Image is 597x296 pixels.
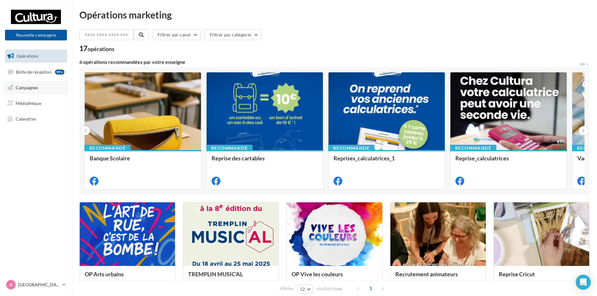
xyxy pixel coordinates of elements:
[9,282,13,288] span: A
[576,275,591,290] div: Open Intercom Messenger
[455,155,509,162] span: Reprise_calculatrices
[4,81,68,94] a: Campagnes
[450,145,496,152] div: Recommandé
[395,271,458,278] span: Recrutement animateurs
[297,285,313,293] button: 12
[4,49,68,63] a: Opérations
[85,271,124,278] span: OP Arts urbains
[292,271,343,278] span: OP Vive les couleurs
[204,29,261,40] button: Filtrer par catégorie
[5,30,67,40] button: Nouvelle campagne
[5,279,67,291] a: A [GEOGRAPHIC_DATA]
[499,271,535,278] span: Reprise Cricut
[16,69,52,74] span: Boîte de réception
[212,155,265,162] span: Reprise des cartables
[55,70,64,75] div: 99+
[280,286,294,292] span: Afficher
[16,53,38,59] span: Opérations
[4,65,68,79] a: Boîte de réception99+
[16,116,37,121] span: Calendrier
[366,283,376,293] span: 1
[300,287,305,292] span: 12
[328,145,374,152] div: Recommandé
[88,46,114,52] div: opérations
[79,10,589,19] div: Opérations marketing
[79,45,114,52] div: 17
[152,29,201,40] button: Filtrer par canal
[317,286,343,292] span: résultats/page
[4,97,68,110] a: Médiathèque
[4,112,68,126] a: Calendrier
[16,101,41,106] span: Médiathèque
[206,145,253,152] div: Recommandé
[90,155,130,162] span: Banque Scolaire
[79,60,579,65] div: 6 opérations recommandées par votre enseigne
[16,85,38,90] span: Campagnes
[18,282,60,288] p: [GEOGRAPHIC_DATA]
[188,271,243,278] span: TREMPLIN MUSIC'AL
[334,155,395,162] span: Reprises_calculatrices_1
[84,145,131,152] div: Recommandé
